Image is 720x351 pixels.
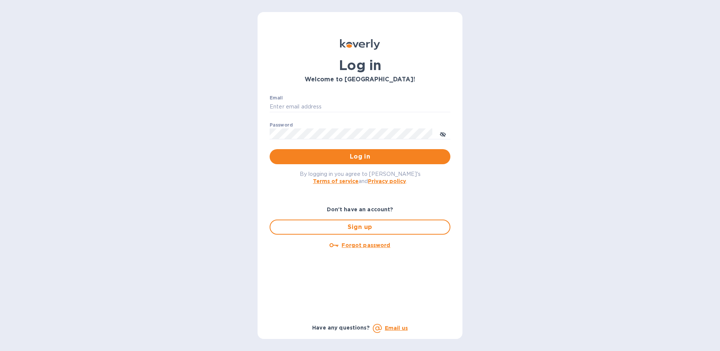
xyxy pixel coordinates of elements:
[270,149,450,164] button: Log in
[385,325,408,331] a: Email us
[368,178,406,184] a: Privacy policy
[327,206,394,212] b: Don't have an account?
[270,101,450,113] input: Enter email address
[270,76,450,83] h3: Welcome to [GEOGRAPHIC_DATA]!
[276,152,444,161] span: Log in
[340,39,380,50] img: Koverly
[300,171,421,184] span: By logging in you agree to [PERSON_NAME]'s and .
[313,178,358,184] a: Terms of service
[312,325,370,331] b: Have any questions?
[270,96,283,100] label: Email
[435,126,450,141] button: toggle password visibility
[276,223,444,232] span: Sign up
[342,242,390,248] u: Forgot password
[270,57,450,73] h1: Log in
[270,123,293,127] label: Password
[270,220,450,235] button: Sign up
